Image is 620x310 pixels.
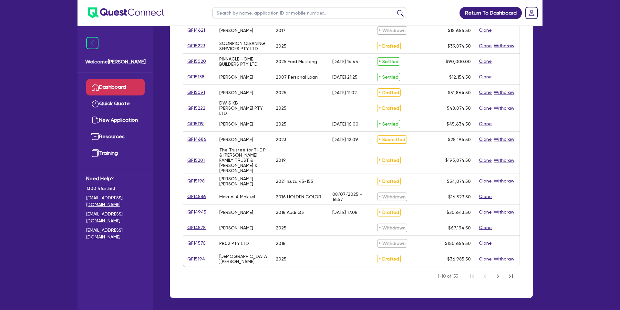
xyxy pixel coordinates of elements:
a: QF14945 [187,208,207,216]
button: Clone [479,224,492,231]
div: PB02 PTY LTD [219,241,249,246]
a: Quick Quote [86,95,145,112]
a: QF14586 [187,193,206,200]
a: Training [86,145,145,161]
img: resources [91,133,99,140]
button: Last Page [504,270,517,283]
span: Drafted [377,177,401,185]
button: Clone [479,89,492,96]
span: $36,985.50 [447,256,471,261]
a: QF15194 [187,255,205,263]
span: 1-10 of 153 [438,273,458,280]
a: QF15119 [187,120,204,127]
span: $12,154.50 [449,74,471,80]
div: 2007 Personal Loan [276,74,318,80]
button: Withdraw [493,136,515,143]
a: QF15091 [187,89,205,96]
span: $20,643.50 [447,210,471,215]
span: Drafted [377,255,401,263]
span: Settled [377,57,400,66]
a: QF14621 [187,27,205,34]
div: [PERSON_NAME] [219,210,253,215]
span: $16,523.50 [448,194,471,199]
button: Withdraw [493,208,515,216]
div: [PERSON_NAME] [PERSON_NAME] [219,176,268,186]
span: Drafted [377,156,401,164]
div: [PERSON_NAME] [219,28,253,33]
button: Withdraw [493,89,515,96]
div: [DATE] 16:00 [332,121,358,127]
div: [PERSON_NAME] [219,137,253,142]
div: 2017 [276,28,285,33]
button: Withdraw [493,255,515,263]
span: $39,074.50 [448,43,471,49]
span: $15,654.50 [448,28,471,33]
span: Drafted [377,104,401,112]
span: Need Help? [86,175,145,183]
a: QF14576 [187,239,206,247]
a: QF15138 [187,73,205,81]
span: Withdrawn [377,224,407,232]
div: 2019 [276,158,286,163]
div: [PERSON_NAME] [219,90,253,95]
input: Search by name, application ID or mobile number... [212,7,406,18]
button: Clone [479,58,492,65]
button: Clone [479,73,492,81]
div: 2025 [276,43,286,49]
img: new-application [91,116,99,124]
a: QF15201 [187,157,205,164]
div: 2021 Isuzu 45-155 [276,179,313,184]
span: $90,000.00 [446,59,471,64]
a: Dropdown toggle [523,5,540,21]
button: Withdraw [493,105,515,112]
a: Resources [86,128,145,145]
span: Settled [377,73,400,81]
button: Clone [479,27,492,34]
div: 2018 [276,241,285,246]
a: QF15198 [187,177,205,185]
div: 2025 [276,121,286,127]
div: [PERSON_NAME] [219,225,253,230]
div: SCORPION CLEANING SERVICES PTY LTD [219,41,268,51]
div: PINNACLE HOME BUILDERS PTY LTD [219,56,268,67]
div: 2025 [276,225,286,230]
a: Return To Dashboard [460,7,522,19]
span: Withdrawn [377,193,407,201]
span: $48,074.50 [447,105,471,111]
button: Clone [479,105,492,112]
span: Submitted [377,135,407,144]
span: Drafted [377,42,401,50]
a: QF15020 [187,58,206,65]
button: Clone [479,157,492,164]
button: Clone [479,136,492,143]
div: [DATE] 12:09 [332,137,358,142]
div: [PERSON_NAME] [219,121,253,127]
div: 2023 [276,137,286,142]
button: Clone [479,177,492,185]
button: First Page [466,270,479,283]
button: Clone [479,42,492,50]
img: icon-menu-close [86,37,98,49]
div: [DATE] 17:08 [332,210,357,215]
span: $25,194.50 [448,137,471,142]
span: Withdrawn [377,26,407,35]
div: 08/07/2025 - 16:57 [332,192,369,202]
span: Withdrawn [377,239,407,248]
a: QF15222 [187,105,206,112]
span: 1300 465 363 [86,185,145,192]
a: New Application [86,112,145,128]
button: Withdraw [493,157,515,164]
button: Next Page [491,270,504,283]
a: [EMAIL_ADDRESS][DOMAIN_NAME] [86,227,145,240]
span: Welcome [PERSON_NAME] [85,58,146,66]
div: DW & KB [PERSON_NAME] PTY LTD [219,100,268,116]
button: Clone [479,239,492,247]
span: Drafted [377,88,401,97]
span: $54,074.50 [447,179,471,184]
div: [DATE] 11:02 [332,90,357,95]
img: training [91,149,99,157]
button: Previous Page [479,270,491,283]
a: QF14686 [187,136,207,143]
div: [DATE] 21:25 [332,74,357,80]
span: $45,634.50 [447,121,471,127]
